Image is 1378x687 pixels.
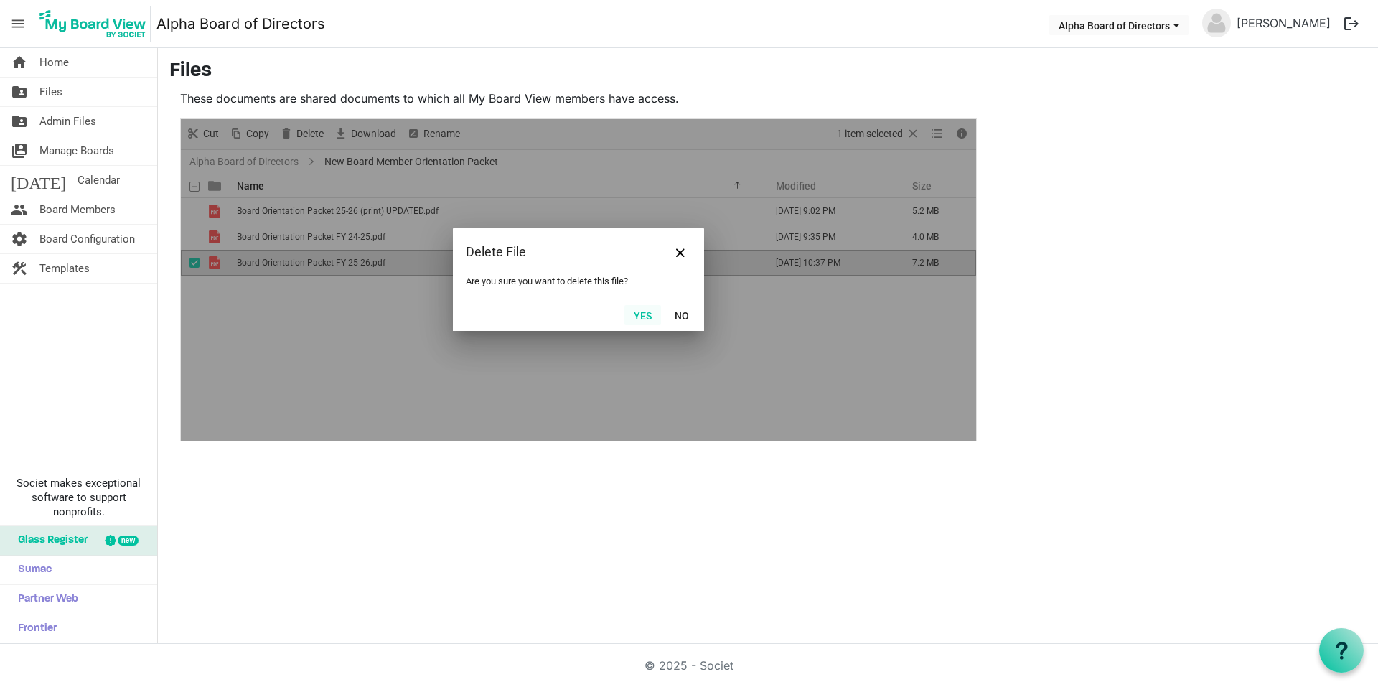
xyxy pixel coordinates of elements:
[665,305,698,325] button: No
[35,6,156,42] a: My Board View Logo
[11,585,78,614] span: Partner Web
[11,225,28,253] span: settings
[4,10,32,37] span: menu
[180,90,977,107] p: These documents are shared documents to which all My Board View members have access.
[11,107,28,136] span: folder_shared
[39,254,90,283] span: Templates
[1049,15,1189,35] button: Alpha Board of Directors dropdownbutton
[78,166,120,195] span: Calendar
[1202,9,1231,37] img: no-profile-picture.svg
[11,614,57,643] span: Frontier
[624,305,661,325] button: Yes
[39,225,135,253] span: Board Configuration
[39,195,116,224] span: Board Members
[466,241,646,263] div: Delete File
[39,78,62,106] span: Files
[11,254,28,283] span: construction
[39,48,69,77] span: Home
[39,136,114,165] span: Manage Boards
[11,78,28,106] span: folder_shared
[11,195,28,224] span: people
[11,166,66,195] span: [DATE]
[118,536,139,546] div: new
[156,9,325,38] a: Alpha Board of Directors
[670,241,691,263] button: Close
[11,136,28,165] span: switch_account
[1231,9,1336,37] a: [PERSON_NAME]
[645,658,733,673] a: © 2025 - Societ
[11,556,52,584] span: Sumac
[35,6,151,42] img: My Board View Logo
[39,107,96,136] span: Admin Files
[11,48,28,77] span: home
[169,60,1367,84] h3: Files
[1336,9,1367,39] button: logout
[466,276,691,286] div: Are you sure you want to delete this file?
[6,476,151,519] span: Societ makes exceptional software to support nonprofits.
[11,526,88,555] span: Glass Register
